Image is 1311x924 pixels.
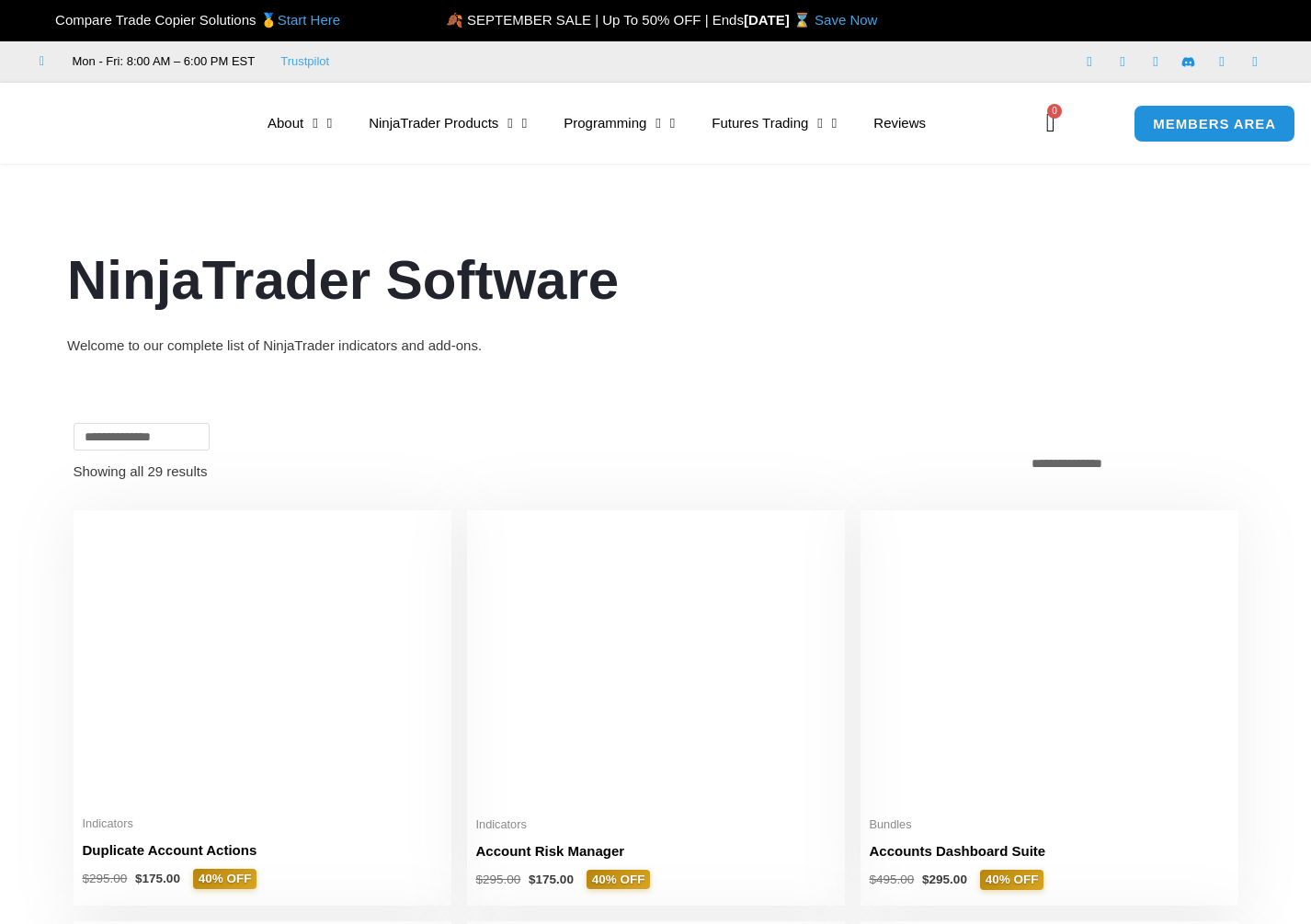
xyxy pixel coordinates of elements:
[74,464,208,478] p: Showing all 29 results
[67,333,1244,359] div: Welcome to our complete list of NinjaTrader indicators and add-ons.
[135,872,180,885] bdi: 175.00
[1020,451,1237,476] select: Shop order
[870,519,1229,806] img: Accounts Dashboard Suite
[83,840,442,860] h2: Duplicate Account Actions
[68,51,256,73] span: Mon - Fri: 8:00 AM – 6:00 PM EST
[870,817,1229,833] span: Bundles
[278,12,340,28] a: Start Here
[249,102,1023,144] nav: Menu
[83,872,90,885] span: $
[350,102,545,144] a: NinjaTrader Products
[693,102,855,144] a: Futures Trading
[1019,97,1083,150] a: 0
[476,873,484,886] span: $
[529,873,574,886] bdi: 175.00
[476,873,521,886] bdi: 295.00
[446,12,744,28] span: 🍂 SEPTEMBER SALE | Up To 50% OFF | Ends
[249,102,350,144] a: About
[67,242,1244,319] h1: NinjaTrader Software
[83,519,442,805] img: Duplicate Account Actions
[529,873,536,886] span: $
[193,869,257,889] span: 40% OFF
[870,841,1229,870] a: Accounts Dashboard Suite
[922,873,929,886] span: $
[83,840,442,869] a: Duplicate Account Actions
[870,873,877,886] span: $
[1134,105,1295,143] a: MEMBERS AREA
[476,519,836,805] img: Account Risk Manager
[31,90,229,156] img: LogoAI | Affordable Indicators – NinjaTrader
[135,872,142,885] span: $
[815,12,877,28] a: Save Now
[980,870,1044,890] span: 40% OFF
[855,102,944,144] a: Reviews
[476,841,836,861] h2: Account Risk Manager
[40,13,54,27] img: 🏆
[1153,117,1276,131] span: MEMBERS AREA
[870,873,915,886] bdi: 495.00
[922,873,967,886] bdi: 295.00
[587,870,651,890] span: 40% OFF
[744,12,815,28] strong: [DATE] ⌛
[870,841,1229,861] h2: Accounts Dashboard Suite
[280,51,329,73] a: Trustpilot
[545,102,693,144] a: Programming
[83,816,442,832] span: Indicators
[40,12,340,28] span: Compare Trade Copier Solutions 🥇
[83,872,128,885] bdi: 295.00
[1047,104,1062,119] span: 0
[476,841,836,870] a: Account Risk Manager
[476,817,836,833] span: Indicators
